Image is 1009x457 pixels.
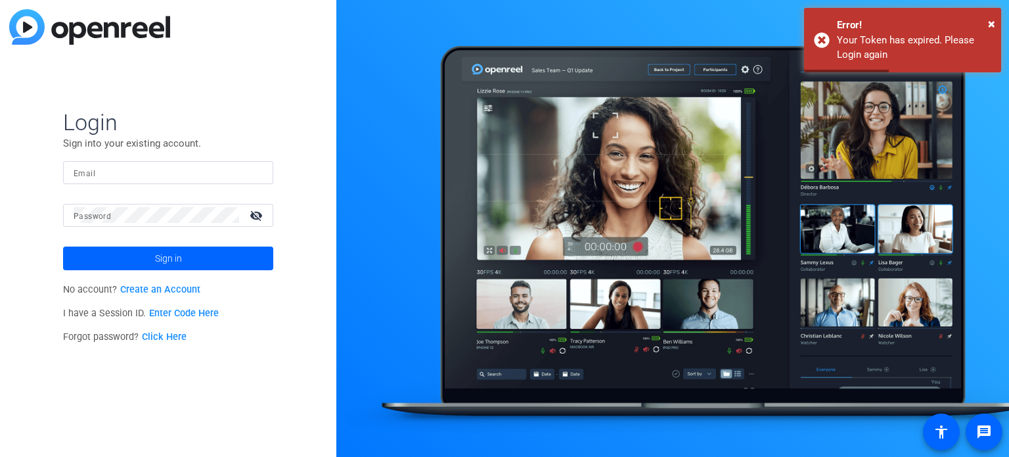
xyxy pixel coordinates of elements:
img: blue-gradient.svg [9,9,170,45]
div: Your Token has expired. Please Login again [837,33,991,62]
span: Sign in [155,242,182,275]
p: Sign into your existing account. [63,136,273,151]
span: I have a Session ID. [63,308,219,319]
mat-icon: message [976,424,992,440]
a: Enter Code Here [149,308,219,319]
mat-icon: visibility_off [242,206,273,225]
span: Login [63,108,273,136]
span: Forgot password? [63,331,187,343]
span: No account? [63,284,200,295]
span: × [988,16,995,32]
mat-label: Email [74,169,95,178]
a: Click Here [142,331,187,343]
input: Enter Email Address [74,164,263,180]
button: Close [988,14,995,34]
mat-icon: accessibility [933,424,949,440]
button: Sign in [63,247,273,270]
a: Create an Account [120,284,200,295]
div: Error! [837,18,991,33]
mat-label: Password [74,212,111,221]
